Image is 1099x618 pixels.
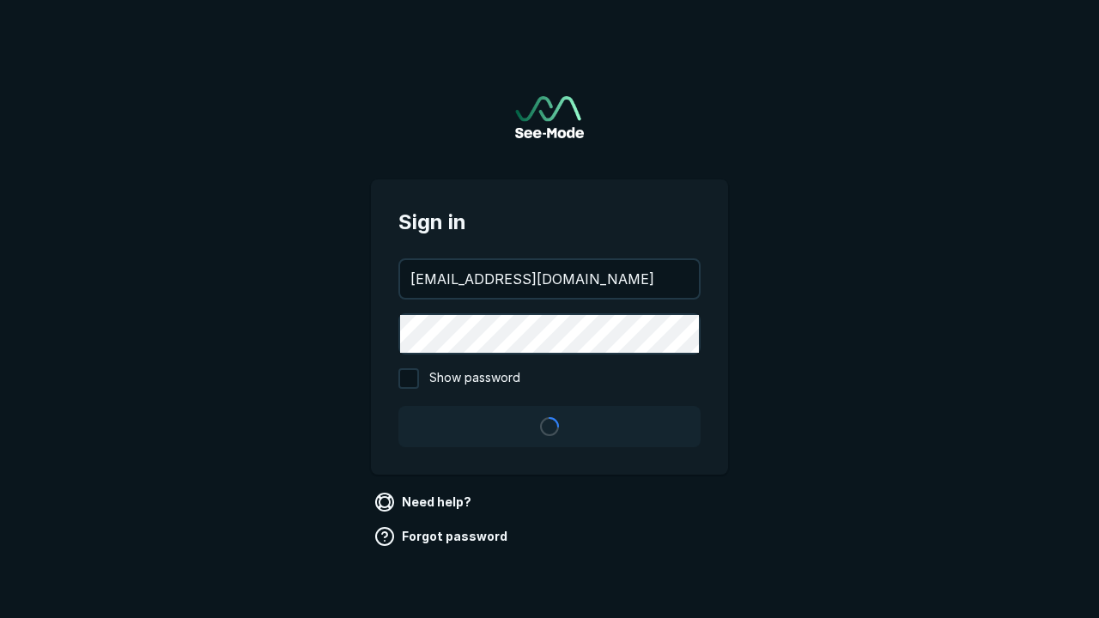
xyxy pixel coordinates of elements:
img: See-Mode Logo [515,96,584,138]
a: Forgot password [371,523,514,550]
a: Go to sign in [515,96,584,138]
span: Show password [429,368,520,389]
span: Sign in [398,207,701,238]
input: your@email.com [400,260,699,298]
a: Need help? [371,488,478,516]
